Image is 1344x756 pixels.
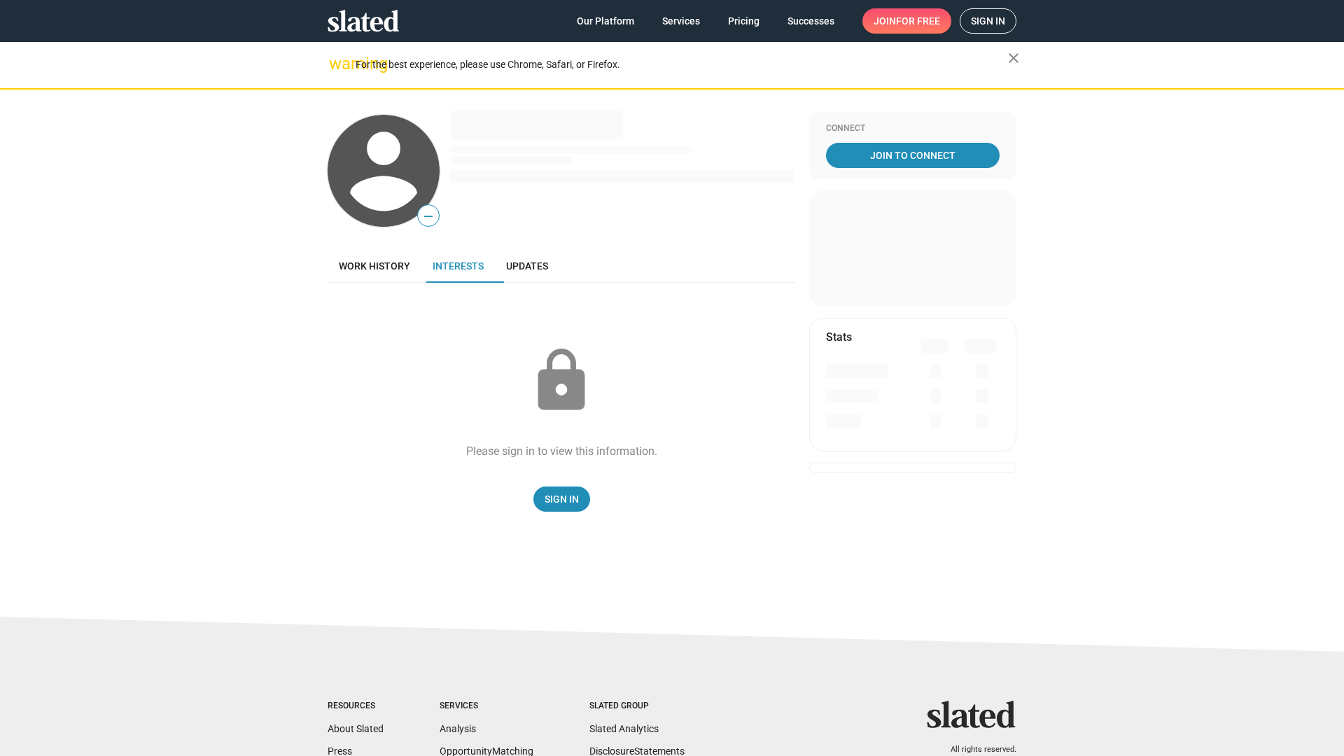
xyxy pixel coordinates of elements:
[651,8,711,34] a: Services
[1005,50,1022,66] mat-icon: close
[356,55,1008,74] div: For the best experience, please use Chrome, Safari, or Firefox.
[418,207,439,225] span: —
[577,8,634,34] span: Our Platform
[826,123,1000,134] div: Connect
[329,55,346,72] mat-icon: warning
[717,8,771,34] a: Pricing
[440,701,533,712] div: Services
[826,330,852,344] mat-card-title: Stats
[545,486,579,512] span: Sign In
[874,8,940,34] span: Join
[960,8,1016,34] a: Sign in
[328,249,421,283] a: Work history
[328,701,384,712] div: Resources
[566,8,645,34] a: Our Platform
[526,346,596,416] mat-icon: lock
[421,249,495,283] a: Interests
[896,8,940,34] span: for free
[433,260,484,272] span: Interests
[776,8,846,34] a: Successes
[440,723,476,734] a: Analysis
[662,8,700,34] span: Services
[533,486,590,512] a: Sign In
[862,8,951,34] a: Joinfor free
[328,723,384,734] a: About Slated
[589,701,685,712] div: Slated Group
[787,8,834,34] span: Successes
[506,260,548,272] span: Updates
[971,9,1005,33] span: Sign in
[339,260,410,272] span: Work history
[826,143,1000,168] a: Join To Connect
[466,444,657,458] div: Please sign in to view this information.
[495,249,559,283] a: Updates
[589,723,659,734] a: Slated Analytics
[829,143,997,168] span: Join To Connect
[728,8,759,34] span: Pricing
